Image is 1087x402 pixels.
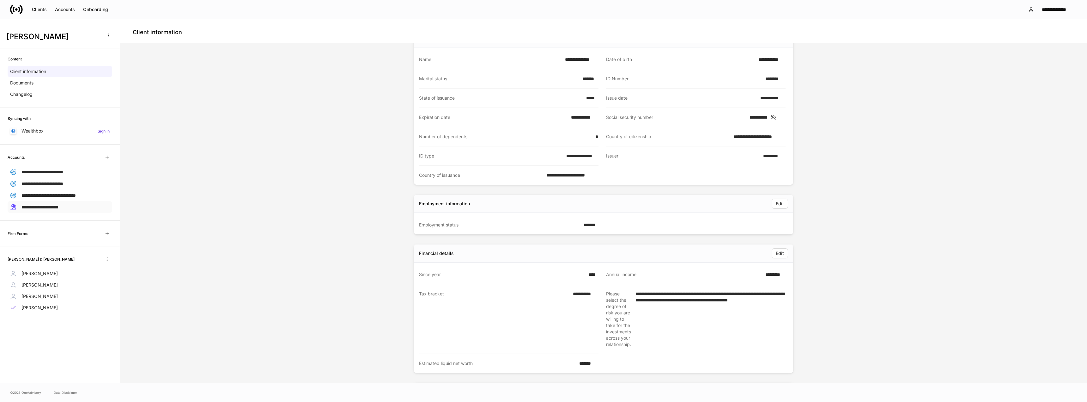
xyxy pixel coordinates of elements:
[606,95,756,101] div: Issue date
[8,279,112,291] a: [PERSON_NAME]
[8,66,112,77] a: Client information
[776,250,784,257] div: Edit
[79,4,112,15] button: Onboarding
[606,153,759,159] div: Issuer
[10,80,33,86] p: Documents
[8,154,25,160] h6: Accounts
[606,291,632,348] div: Please select the degree of risk you are willing to take for the investments across your relation...
[419,271,585,278] div: Since year
[133,28,182,36] h4: Client information
[419,201,470,207] div: Employment information
[419,250,454,257] div: Financial details
[8,291,112,302] a: [PERSON_NAME]
[51,4,79,15] button: Accounts
[606,56,755,63] div: Date of birth
[8,77,112,89] a: Documents
[419,360,575,367] div: Estimated liquid net worth
[776,201,784,207] div: Edit
[54,390,77,395] a: Data Disclaimer
[419,291,569,347] div: Tax bracket
[8,256,75,262] h6: [PERSON_NAME] & [PERSON_NAME]
[606,271,762,278] div: Annual income
[419,95,582,101] div: State of issuance
[8,115,31,121] h6: Syncing with
[21,293,58,300] p: [PERSON_NAME]
[28,4,51,15] button: Clients
[10,68,46,75] p: Client information
[419,76,579,82] div: Marital status
[83,6,108,13] div: Onboarding
[419,172,543,178] div: Country of issuance
[8,231,28,237] h6: Firm Forms
[8,125,112,137] a: WealthboxSign in
[419,56,561,63] div: Name
[10,390,41,395] span: © 2025 OneAdvisory
[8,56,22,62] h6: Content
[98,128,110,134] h6: Sign in
[419,114,567,121] div: Expiration date
[419,222,580,228] div: Employment status
[606,133,730,140] div: Country of citizenship
[21,305,58,311] p: [PERSON_NAME]
[606,114,746,121] div: Social security number
[419,133,592,140] div: Number of dependents
[772,248,788,258] button: Edit
[8,302,112,313] a: [PERSON_NAME]
[21,270,58,277] p: [PERSON_NAME]
[21,128,44,134] p: Wealthbox
[55,6,75,13] div: Accounts
[772,199,788,209] button: Edit
[8,89,112,100] a: Changelog
[10,91,33,97] p: Changelog
[419,153,562,159] div: ID type
[21,282,58,288] p: [PERSON_NAME]
[6,32,101,42] h3: [PERSON_NAME]
[8,268,112,279] a: [PERSON_NAME]
[32,6,47,13] div: Clients
[606,76,762,82] div: ID Number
